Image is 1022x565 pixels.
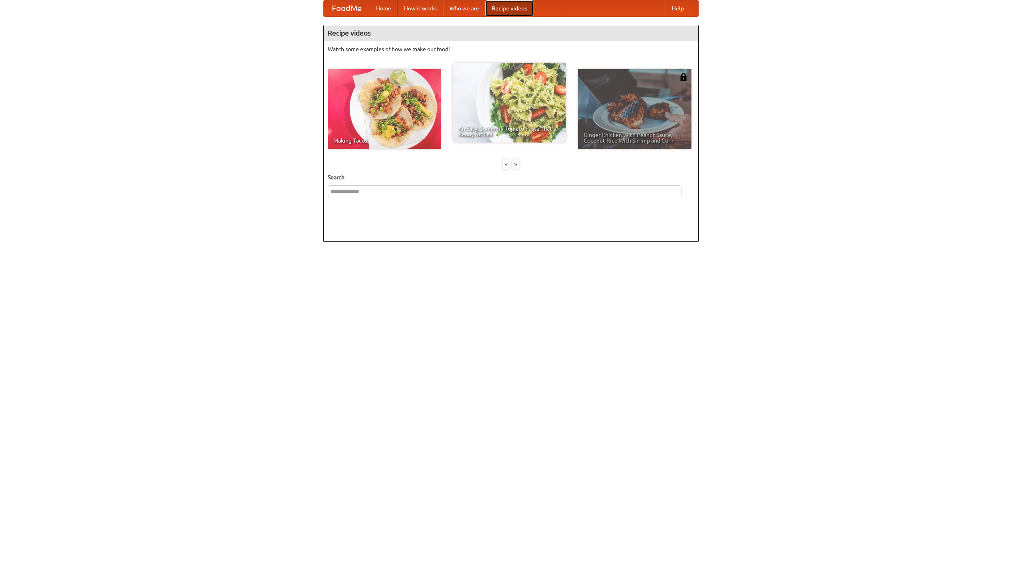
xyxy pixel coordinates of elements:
h5: Search [328,173,694,181]
a: How it works [398,0,443,16]
a: Who we are [443,0,485,16]
a: Help [665,0,690,16]
h4: Recipe videos [324,25,698,41]
span: Making Tacos [333,138,436,143]
a: Home [370,0,398,16]
a: Recipe videos [485,0,533,16]
a: FoodMe [324,0,370,16]
div: « [503,159,510,169]
span: An Easy, Summery Tomato Pasta That's Ready for Fall [458,126,561,137]
img: 483408.png [679,73,687,81]
a: Making Tacos [328,69,441,149]
a: An Easy, Summery Tomato Pasta That's Ready for Fall [453,63,566,143]
div: » [512,159,519,169]
p: Watch some examples of how we make our food! [328,45,694,53]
